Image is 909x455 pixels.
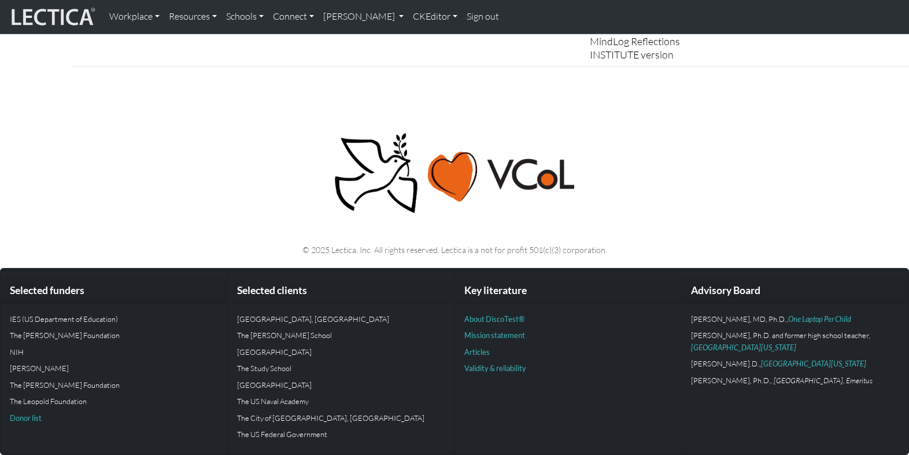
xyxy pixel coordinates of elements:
[228,278,454,304] div: Selected clients
[408,5,462,29] a: CKEditor
[462,5,504,29] a: Sign out
[9,6,95,28] img: lecticalive
[10,329,218,341] p: The [PERSON_NAME] Foundation
[237,362,445,374] p: The Study School
[464,314,524,324] a: About DiscoTest®
[10,379,218,391] p: The [PERSON_NAME] Foundation
[396,17,459,67] td: Created
[585,17,703,67] td: [PERSON_NAME] 2025 MindLog Reflections INSTITUTE version
[334,17,396,67] td: 6
[10,346,218,358] p: NIH
[793,17,867,67] td: 43393
[164,5,221,29] a: Resources
[268,5,319,29] a: Connect
[237,412,445,424] p: The City of [GEOGRAPHIC_DATA], [GEOGRAPHIC_DATA]
[237,379,445,391] p: [GEOGRAPHIC_DATA]
[455,278,682,304] div: Key literature
[221,5,268,29] a: Schools
[464,331,525,340] a: Mission statement
[10,413,42,423] a: Donor list
[1,278,227,304] div: Selected funders
[682,278,908,304] div: Advisory Board
[10,362,218,374] p: [PERSON_NAME]
[216,17,334,67] td: [PERSON_NAME]
[10,395,218,407] p: The Leopold Foundation
[691,329,899,353] p: [PERSON_NAME], Ph.D. and former high school teacher,
[10,313,218,325] p: IES (US Department of Education)
[319,5,408,29] a: [PERSON_NAME]
[237,346,445,358] p: [GEOGRAPHIC_DATA]
[237,329,445,341] p: The [PERSON_NAME] School
[130,17,216,67] td: [PERSON_NAME]
[691,343,796,352] a: [GEOGRAPHIC_DATA][US_STATE]
[691,358,899,369] p: [PERSON_NAME].D.,
[105,5,164,29] a: Workplace
[691,313,899,325] p: [PERSON_NAME], MD, Ph.D.,
[788,314,851,324] a: One Laptop Per Child
[464,347,490,357] a: Articles
[761,359,866,368] a: [GEOGRAPHIC_DATA][US_STATE]
[77,23,88,35] span: view
[80,243,829,256] p: © 2025 Lectica, Inc. All rights reserved. Lectica is a not for profit 501(c)(3) corporation.
[237,395,445,407] p: The US Naval Academy
[464,364,526,373] a: Validity & reliability
[237,313,445,325] p: [GEOGRAPHIC_DATA], [GEOGRAPHIC_DATA]
[331,131,578,215] img: Peace, love, VCoL
[237,428,445,440] p: The US Federal Government
[771,376,873,385] em: , [GEOGRAPHIC_DATA], Emeritus
[691,375,899,386] p: [PERSON_NAME], Ph.D.
[103,17,130,67] td: 20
